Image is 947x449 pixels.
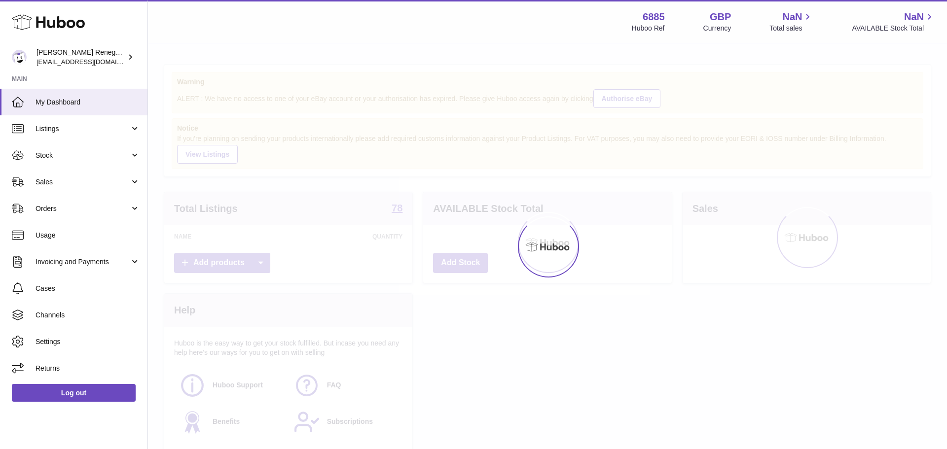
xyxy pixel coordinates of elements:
span: Usage [36,231,140,240]
img: internalAdmin-6885@internal.huboo.com [12,50,27,65]
span: Listings [36,124,130,134]
span: [EMAIL_ADDRESS][DOMAIN_NAME] [36,58,145,66]
span: Cases [36,284,140,293]
div: Currency [703,24,731,33]
span: Orders [36,204,130,213]
strong: 6885 [643,10,665,24]
span: Returns [36,364,140,373]
span: Stock [36,151,130,160]
span: Total sales [769,24,813,33]
span: NaN [904,10,924,24]
strong: GBP [710,10,731,24]
a: Log out [12,384,136,402]
span: NaN [782,10,802,24]
a: NaN AVAILABLE Stock Total [852,10,935,33]
span: My Dashboard [36,98,140,107]
div: Huboo Ref [632,24,665,33]
div: [PERSON_NAME] Renegade Productions -UK account [36,48,125,67]
span: AVAILABLE Stock Total [852,24,935,33]
span: Channels [36,311,140,320]
span: Settings [36,337,140,346]
span: Invoicing and Payments [36,257,130,267]
span: Sales [36,177,130,187]
a: NaN Total sales [769,10,813,33]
